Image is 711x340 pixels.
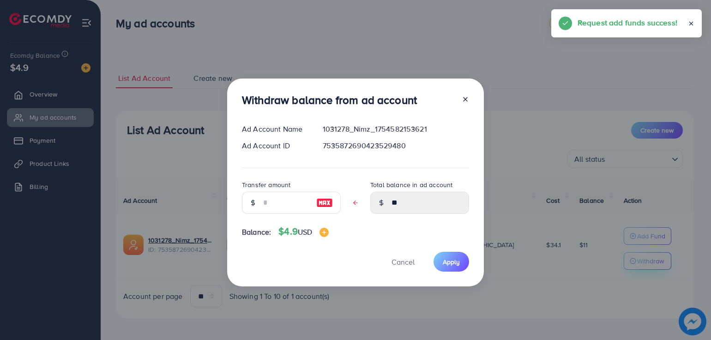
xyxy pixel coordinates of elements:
img: image [316,197,333,208]
div: Ad Account ID [235,140,315,151]
span: Cancel [392,257,415,267]
img: image [319,228,329,237]
label: Total balance in ad account [370,180,452,189]
h3: Withdraw balance from ad account [242,93,417,107]
div: 1031278_Nimz_1754582153621 [315,124,476,134]
h5: Request add funds success! [578,17,677,29]
button: Apply [434,252,469,272]
h4: $4.9 [278,226,329,237]
span: Apply [443,257,460,267]
label: Transfer amount [242,180,290,189]
div: 7535872690423529480 [315,140,476,151]
span: USD [298,227,312,237]
button: Cancel [380,252,426,272]
div: Ad Account Name [235,124,315,134]
span: Balance: [242,227,271,237]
